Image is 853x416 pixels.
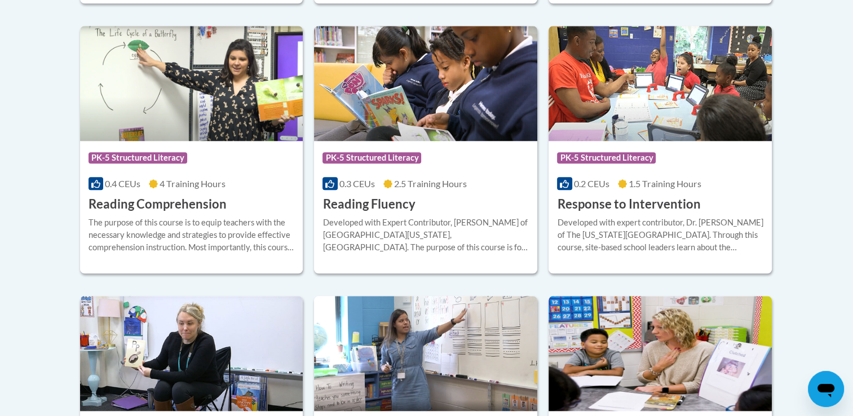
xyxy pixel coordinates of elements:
[549,26,772,274] a: Course LogoPK-5 Structured Literacy0.2 CEUs1.5 Training Hours Response to InterventionDeveloped w...
[160,178,226,189] span: 4 Training Hours
[89,152,187,163] span: PK-5 Structured Literacy
[314,26,537,274] a: Course LogoPK-5 Structured Literacy0.3 CEUs2.5 Training Hours Reading FluencyDeveloped with Exper...
[557,196,700,213] h3: Response to Intervention
[89,216,295,254] div: The purpose of this course is to equip teachers with the necessary knowledge and strategies to pr...
[314,26,537,141] img: Course Logo
[322,216,529,254] div: Developed with Expert Contributor, [PERSON_NAME] of [GEOGRAPHIC_DATA][US_STATE], [GEOGRAPHIC_DATA...
[89,196,227,213] h3: Reading Comprehension
[574,178,609,189] span: 0.2 CEUs
[105,178,140,189] span: 0.4 CEUs
[80,26,303,274] a: Course LogoPK-5 Structured Literacy0.4 CEUs4 Training Hours Reading ComprehensionThe purpose of t...
[549,296,772,411] img: Course Logo
[322,196,415,213] h3: Reading Fluency
[394,178,467,189] span: 2.5 Training Hours
[549,26,772,141] img: Course Logo
[80,296,303,411] img: Course Logo
[339,178,375,189] span: 0.3 CEUs
[314,296,537,411] img: Course Logo
[322,152,421,163] span: PK-5 Structured Literacy
[808,371,844,407] iframe: Button to launch messaging window
[629,178,701,189] span: 1.5 Training Hours
[557,152,656,163] span: PK-5 Structured Literacy
[80,26,303,141] img: Course Logo
[557,216,763,254] div: Developed with expert contributor, Dr. [PERSON_NAME] of The [US_STATE][GEOGRAPHIC_DATA]. Through ...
